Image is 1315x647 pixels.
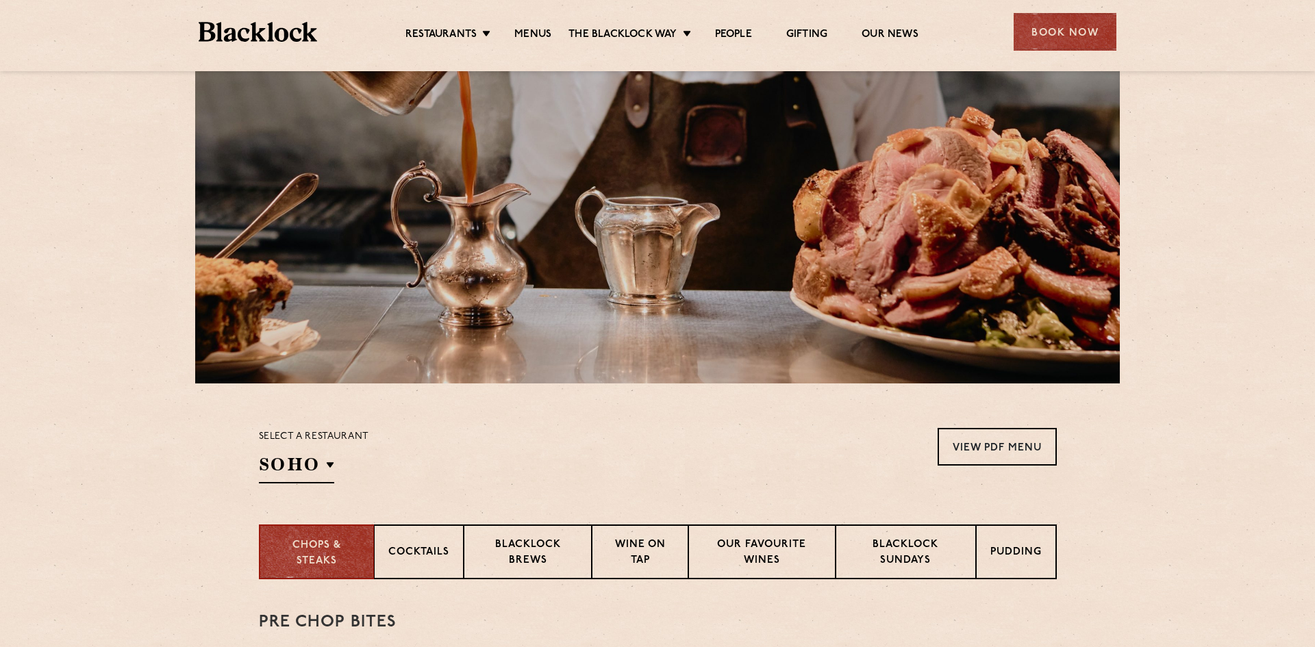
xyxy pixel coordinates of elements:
[259,428,369,446] p: Select a restaurant
[862,28,918,43] a: Our News
[938,428,1057,466] a: View PDF Menu
[388,545,449,562] p: Cocktails
[478,537,578,570] p: Blacklock Brews
[786,28,827,43] a: Gifting
[514,28,551,43] a: Menus
[606,537,673,570] p: Wine on Tap
[405,28,477,43] a: Restaurants
[850,537,961,570] p: Blacklock Sundays
[703,537,821,570] p: Our favourite wines
[199,22,317,42] img: BL_Textured_Logo-footer-cropped.svg
[715,28,752,43] a: People
[274,538,360,569] p: Chops & Steaks
[1014,13,1116,51] div: Book Now
[259,453,334,483] h2: SOHO
[990,545,1042,562] p: Pudding
[568,28,677,43] a: The Blacklock Way
[259,613,1057,631] h3: Pre Chop Bites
